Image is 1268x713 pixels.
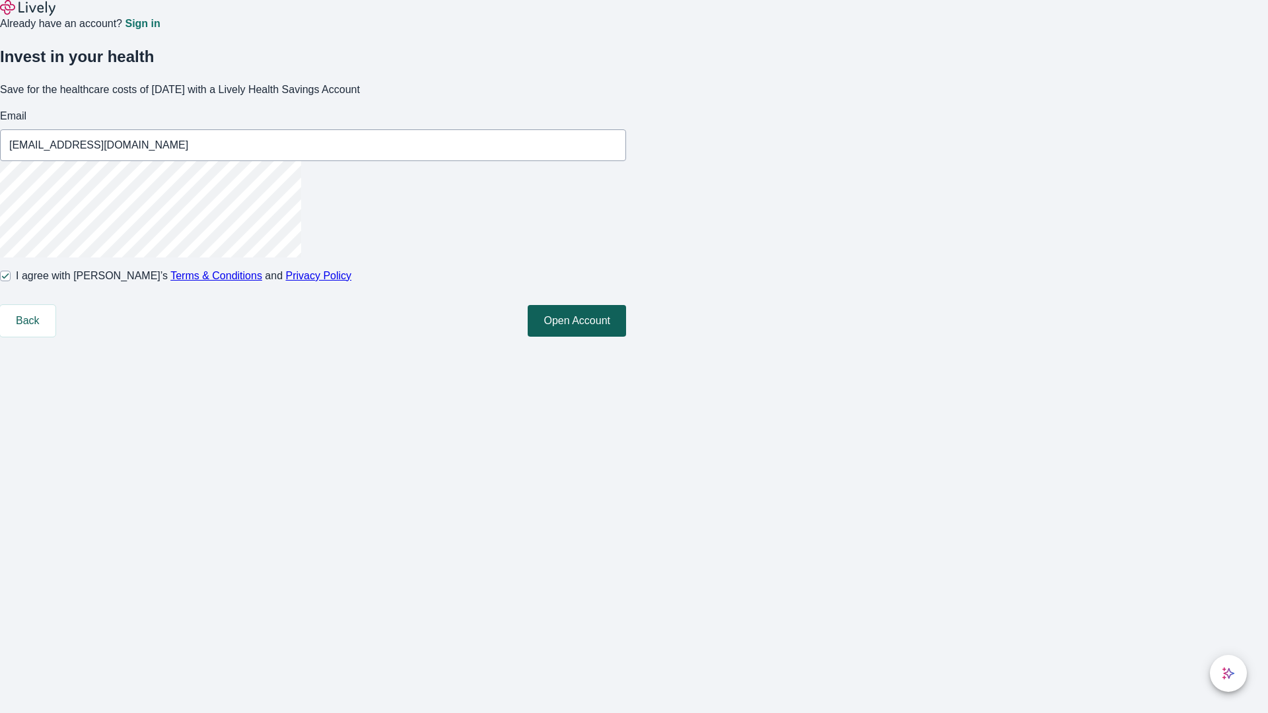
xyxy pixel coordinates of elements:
a: Sign in [125,18,160,29]
a: Privacy Policy [286,270,352,281]
svg: Lively AI Assistant [1222,667,1235,680]
span: I agree with [PERSON_NAME]’s and [16,268,351,284]
button: Open Account [528,305,626,337]
a: Terms & Conditions [170,270,262,281]
button: chat [1210,655,1247,692]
